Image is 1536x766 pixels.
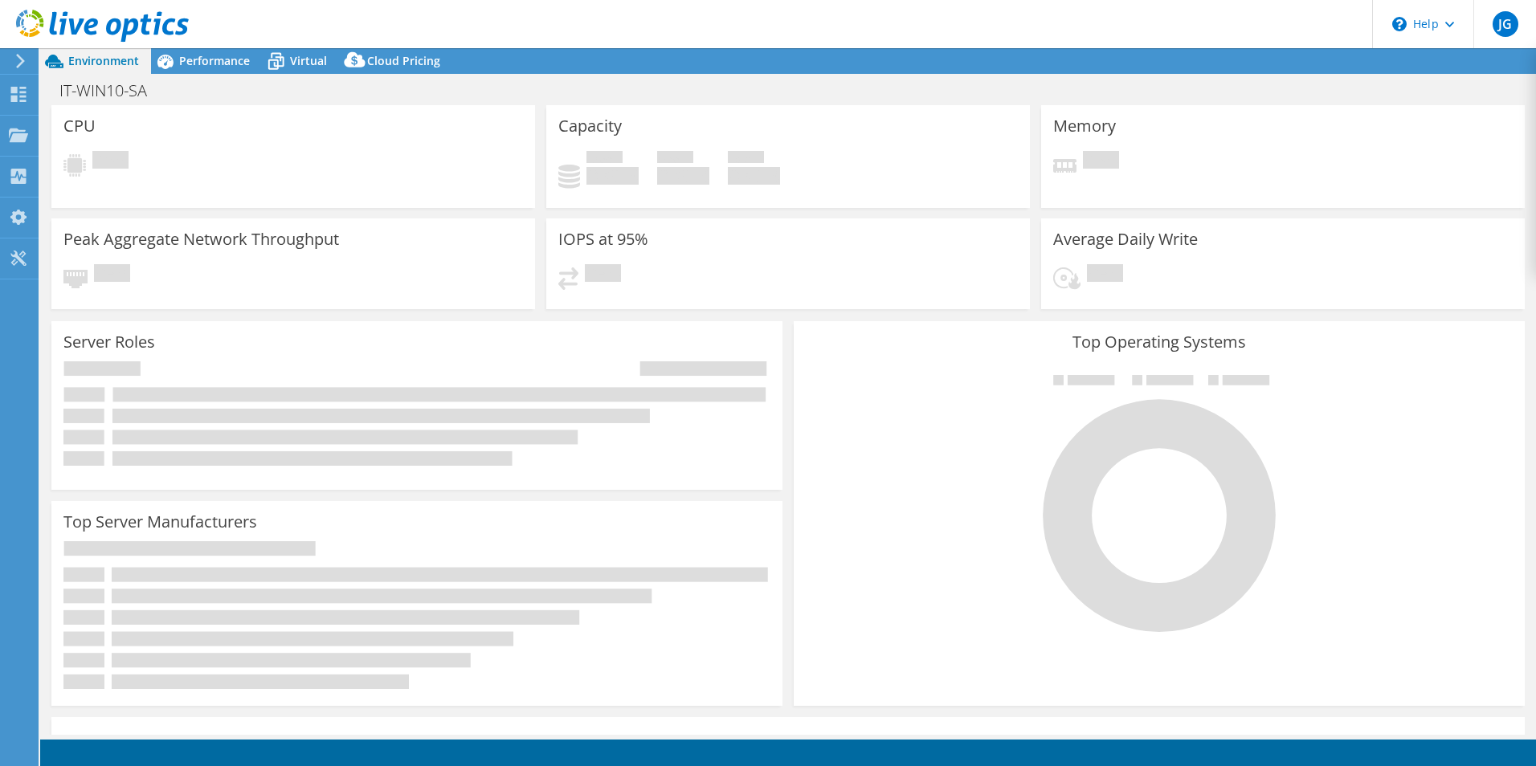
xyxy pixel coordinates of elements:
[1493,11,1518,37] span: JG
[1392,17,1407,31] svg: \n
[63,513,257,531] h3: Top Server Manufacturers
[728,151,764,167] span: Total
[728,167,780,185] h4: 0 GiB
[558,230,648,248] h3: IOPS at 95%
[1053,117,1116,135] h3: Memory
[806,333,1513,351] h3: Top Operating Systems
[585,264,621,286] span: Pending
[63,333,155,351] h3: Server Roles
[1087,264,1123,286] span: Pending
[68,53,139,68] span: Environment
[657,151,693,167] span: Free
[290,53,327,68] span: Virtual
[63,117,96,135] h3: CPU
[94,264,130,286] span: Pending
[63,230,339,248] h3: Peak Aggregate Network Throughput
[1053,230,1198,248] h3: Average Daily Write
[657,167,709,185] h4: 0 GiB
[367,53,440,68] span: Cloud Pricing
[1083,151,1119,173] span: Pending
[586,167,639,185] h4: 0 GiB
[52,82,172,100] h1: IT-WIN10-SA
[558,117,622,135] h3: Capacity
[586,151,623,167] span: Used
[92,151,129,173] span: Pending
[179,53,250,68] span: Performance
